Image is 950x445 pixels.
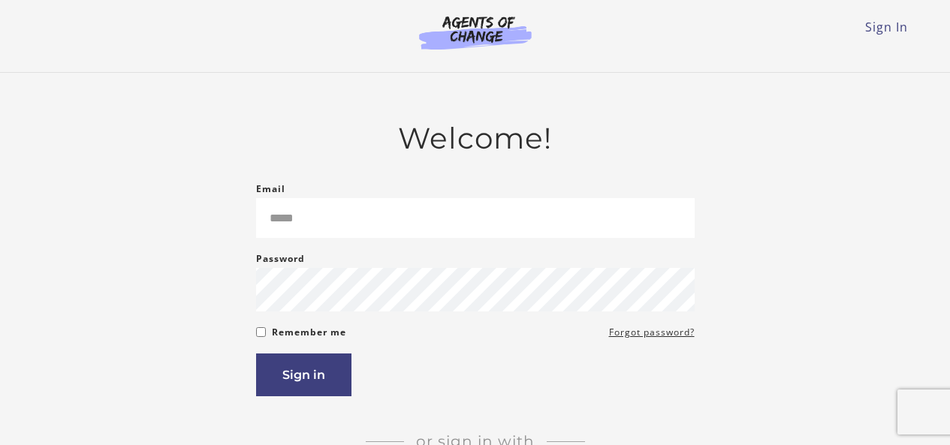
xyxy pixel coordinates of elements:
label: Password [256,250,305,268]
label: Remember me [272,323,346,341]
a: Sign In [865,19,908,35]
img: Agents of Change Logo [403,15,547,50]
a: Forgot password? [609,323,695,341]
button: Sign in [256,353,351,396]
h2: Welcome! [256,121,695,156]
label: Email [256,180,285,198]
